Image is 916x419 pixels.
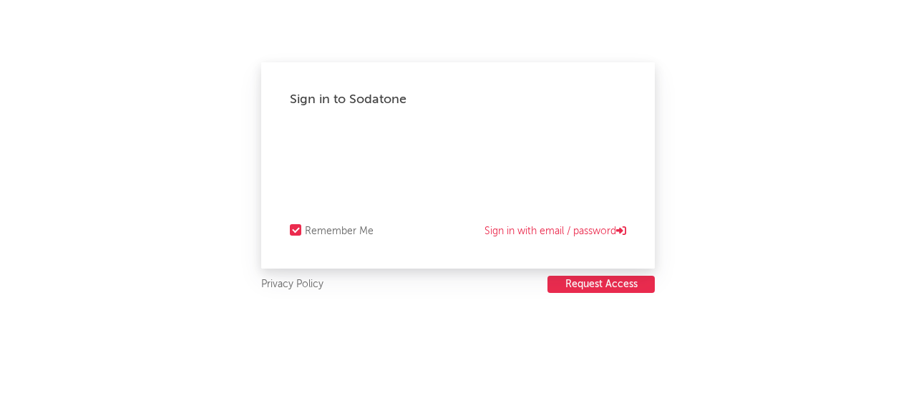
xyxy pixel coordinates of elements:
a: Sign in with email / password [484,223,626,240]
div: Remember Me [305,223,374,240]
div: Sign in to Sodatone [290,91,626,108]
button: Request Access [547,276,655,293]
a: Privacy Policy [261,276,323,294]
